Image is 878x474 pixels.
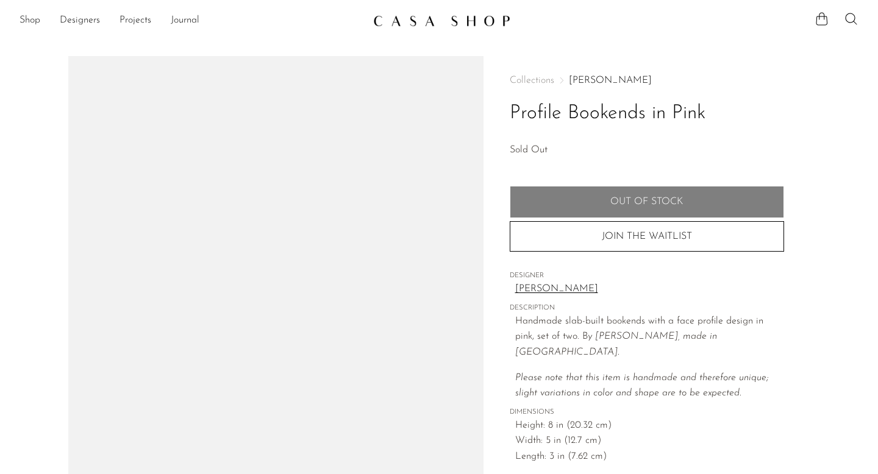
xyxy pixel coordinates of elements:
[510,407,784,418] span: DIMENSIONS
[515,331,717,357] em: y [PERSON_NAME], made in [GEOGRAPHIC_DATA].
[510,98,784,129] h1: Profile Bookends in Pink
[510,303,784,314] span: DESCRIPTION
[171,13,199,29] a: Journal
[510,76,784,85] nav: Breadcrumbs
[60,13,100,29] a: Designers
[610,196,683,208] span: Out of stock
[510,76,554,85] span: Collections
[515,418,784,434] span: Height: 8 in (20.32 cm)
[569,76,652,85] a: [PERSON_NAME]
[510,145,548,155] span: Sold Out
[510,221,784,252] button: JOIN THE WAITLIST
[20,10,363,31] ul: NEW HEADER MENU
[510,271,784,281] span: DESIGNER
[20,13,40,29] a: Shop
[515,281,784,297] a: [PERSON_NAME]
[515,433,784,449] span: Width: 5 in (12.7 cm)
[120,13,151,29] a: Projects
[515,373,768,398] em: Please note that this item is handmade and therefore unique; slight variations in color and shape...
[510,186,784,218] button: Add to cart
[515,314,784,361] p: Handmade slab-built bookends with a face profile design in pink, set of two. B
[515,449,784,465] span: Length: 3 in (7.62 cm)
[20,10,363,31] nav: Desktop navigation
